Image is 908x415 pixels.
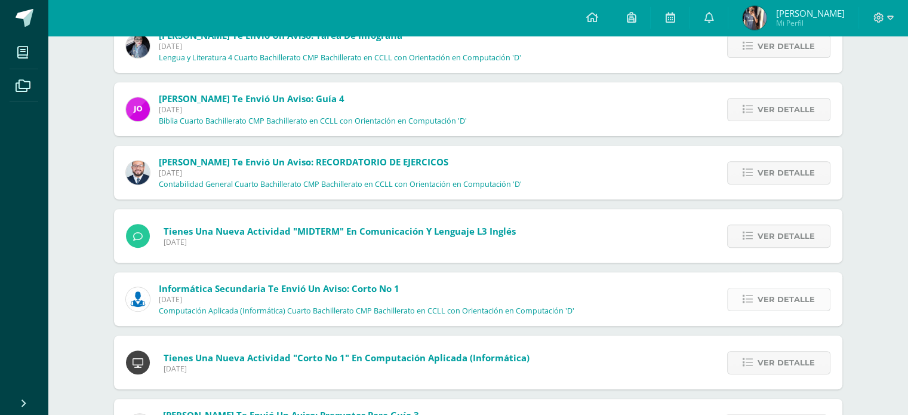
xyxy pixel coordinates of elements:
[159,41,521,51] span: [DATE]
[159,306,574,316] p: Computación Aplicada (Informática) Cuarto Bachillerato CMP Bachillerato en CCLL con Orientación e...
[164,352,530,364] span: Tienes una nueva actividad "Corto No 1" En Computación Aplicada (Informática)
[164,237,516,247] span: [DATE]
[159,168,522,178] span: [DATE]
[758,99,815,121] span: Ver detalle
[758,162,815,184] span: Ver detalle
[758,288,815,311] span: Ver detalle
[126,161,150,185] img: eaa624bfc361f5d4e8a554d75d1a3cf6.png
[126,287,150,311] img: 6ed6846fa57649245178fca9fc9a58dd.png
[164,225,516,237] span: Tienes una nueva actividad "MIDTERM" En Comunicación y Lenguaje L3 Inglés
[159,180,522,189] p: Contabilidad General Cuarto Bachillerato CMP Bachillerato en CCLL con Orientación en Computación 'D'
[743,6,767,30] img: 98db2abaebcf393532ef91b5960c49aa.png
[775,18,844,28] span: Mi Perfil
[758,225,815,247] span: Ver detalle
[775,7,844,19] span: [PERSON_NAME]
[758,352,815,374] span: Ver detalle
[758,35,815,57] span: Ver detalle
[159,156,448,168] span: [PERSON_NAME] te envió un aviso: RECORDATORIO DE EJERCICOS
[159,104,467,115] span: [DATE]
[159,116,467,126] p: Biblia Cuarto Bachillerato CMP Bachillerato en CCLL con Orientación en Computación 'D'
[126,97,150,121] img: 6614adf7432e56e5c9e182f11abb21f1.png
[164,364,530,374] span: [DATE]
[126,34,150,58] img: 702136d6d401d1cd4ce1c6f6778c2e49.png
[159,93,344,104] span: [PERSON_NAME] te envió un aviso: Guía 4
[159,53,521,63] p: Lengua y Literatura 4 Cuarto Bachillerato CMP Bachillerato en CCLL con Orientación en Computación...
[159,294,574,305] span: [DATE]
[159,282,399,294] span: Informática Secundaria te envió un aviso: Corto No 1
